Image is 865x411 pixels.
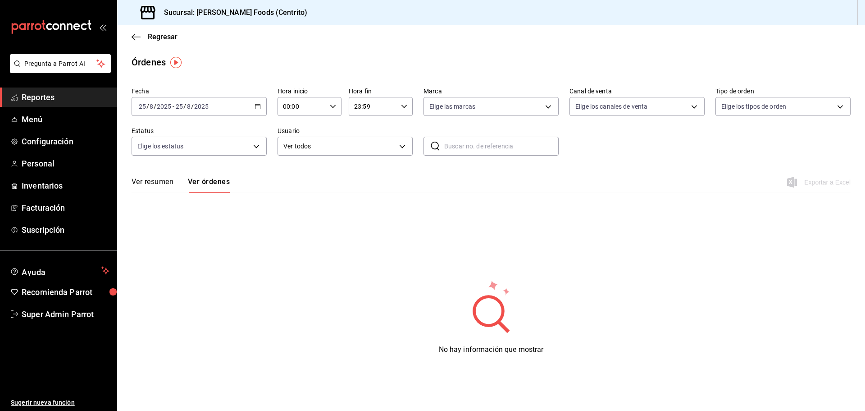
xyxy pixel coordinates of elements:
input: -- [175,103,183,110]
img: Tooltip marker [170,57,182,68]
span: - [173,103,174,110]
span: Reportes [22,91,109,103]
input: ---- [194,103,209,110]
label: Estatus [132,128,267,134]
div: navigation tabs [132,177,230,193]
button: open_drawer_menu [99,23,106,31]
label: Hora fin [349,88,413,94]
span: Ver todos [283,142,396,151]
span: Elige los canales de venta [575,102,647,111]
label: Usuario [278,128,413,134]
span: / [154,103,156,110]
label: Hora inicio [278,88,341,94]
input: Buscar no. de referencia [444,137,559,155]
span: Pregunta a Parrot AI [24,59,97,69]
h3: Sucursal: [PERSON_NAME] Foods (Centrito) [157,7,307,18]
button: Regresar [132,32,178,41]
input: ---- [156,103,172,110]
span: Personal [22,157,109,170]
span: / [183,103,186,110]
input: -- [149,103,154,110]
span: / [191,103,194,110]
input: -- [138,103,146,110]
span: Ayuda [22,265,98,276]
span: Inventarios [22,180,109,192]
span: / [146,103,149,110]
span: Facturación [22,202,109,214]
button: Pregunta a Parrot AI [10,54,111,73]
label: Tipo de orden [715,88,851,94]
button: Ver resumen [132,177,173,193]
span: Super Admin Parrot [22,308,109,320]
span: Elige los estatus [137,142,183,151]
div: Órdenes [132,55,166,69]
label: Canal de venta [569,88,705,94]
span: Regresar [148,32,178,41]
label: Fecha [132,88,267,94]
span: Elige las marcas [429,102,475,111]
span: Sugerir nueva función [11,398,109,407]
span: Configuración [22,135,109,148]
span: Menú [22,113,109,125]
button: Ver órdenes [188,177,230,193]
span: Elige los tipos de orden [721,102,786,111]
span: No hay información que mostrar [439,345,544,354]
label: Marca [423,88,559,94]
span: Recomienda Parrot [22,286,109,298]
a: Pregunta a Parrot AI [6,65,111,75]
input: -- [187,103,191,110]
span: Suscripción [22,224,109,236]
